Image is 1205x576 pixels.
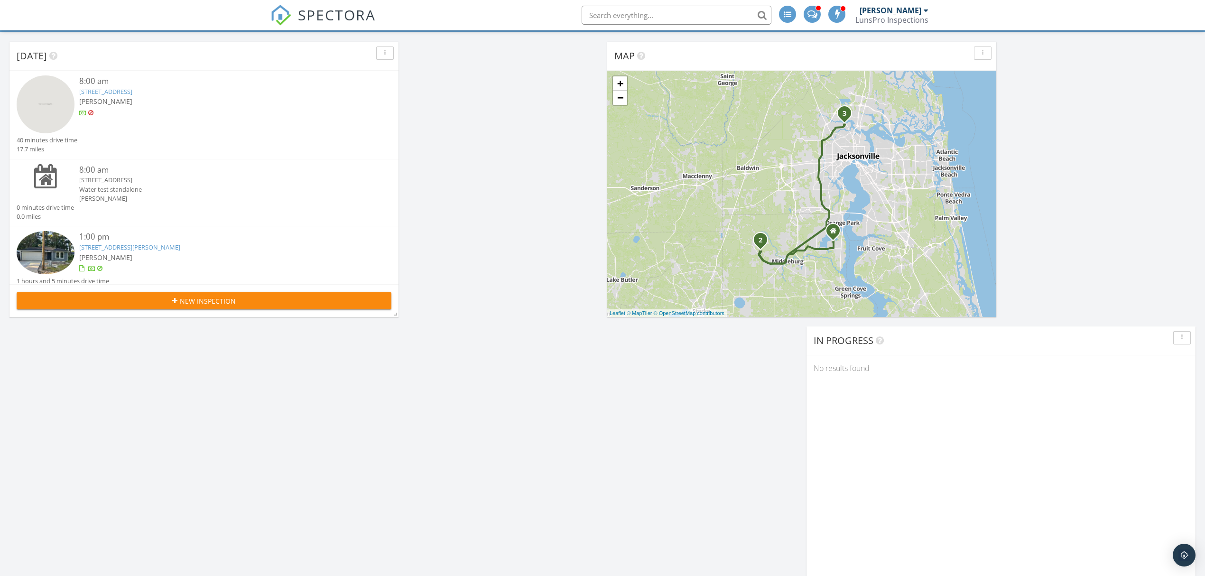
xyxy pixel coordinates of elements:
div: [PERSON_NAME] [860,6,921,15]
a: [STREET_ADDRESS][PERSON_NAME] [79,243,180,251]
span: Map [614,49,635,62]
button: New Inspection [17,292,391,309]
div: 8:00 am [79,164,361,176]
a: Leaflet [610,310,625,316]
div: 2362 Jayson Ave , Jacksonville, FL 32208 [844,113,850,119]
a: Zoom out [613,91,627,105]
span: SPECTORA [298,5,376,25]
i: 2 [759,237,762,244]
div: LunsPro Inspections [855,15,928,25]
a: © MapTiler [627,310,652,316]
div: 1626 Highland View Ct, Fleming Island FL 32003 [833,231,839,236]
div: 1 hours and 5 minutes drive time [17,277,109,286]
div: 40 minutes drive time [17,136,77,145]
a: [STREET_ADDRESS] [79,87,132,96]
a: 1:00 pm [STREET_ADDRESS][PERSON_NAME] [PERSON_NAME] 1 hours and 5 minutes drive time 37.3 miles [17,231,391,295]
img: The Best Home Inspection Software - Spectora [270,5,291,26]
div: [STREET_ADDRESS] [79,176,361,185]
div: Water test standalone [79,185,361,194]
div: No results found [806,355,1196,381]
span: [DATE] [17,49,47,62]
span: New Inspection [180,296,236,306]
div: [PERSON_NAME] [79,194,361,203]
a: 8:00 am [STREET_ADDRESS] Water test standalone [PERSON_NAME] 0 minutes drive time 0.0 miles [17,164,391,222]
a: 8:00 am [STREET_ADDRESS] [PERSON_NAME] 40 minutes drive time 17.7 miles [17,75,391,154]
img: streetview [17,75,74,133]
div: Open Intercom Messenger [1173,544,1196,567]
div: 8:00 am [79,75,361,87]
span: In Progress [814,334,873,347]
div: 0 minutes drive time [17,203,74,212]
div: 17.7 miles [17,145,77,154]
div: 0.0 miles [17,212,74,221]
div: 1861 Openwoods Rd, Middleburg, FL 32068 [760,240,766,245]
span: [PERSON_NAME] [79,253,132,262]
img: 9386129%2Freports%2F4ba75d06-2bb1-4ea5-9691-cfe077d56c32%2Fcover_photos%2FMvxb0LQdgvSSWrzNmQg1%2F... [17,231,74,274]
a: © OpenStreetMap contributors [654,310,724,316]
div: | [607,309,727,317]
a: Zoom in [613,76,627,91]
i: 3 [843,111,846,117]
span: [PERSON_NAME] [79,97,132,106]
div: 1:00 pm [79,231,361,243]
input: Search everything... [582,6,771,25]
a: SPECTORA [270,13,376,33]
